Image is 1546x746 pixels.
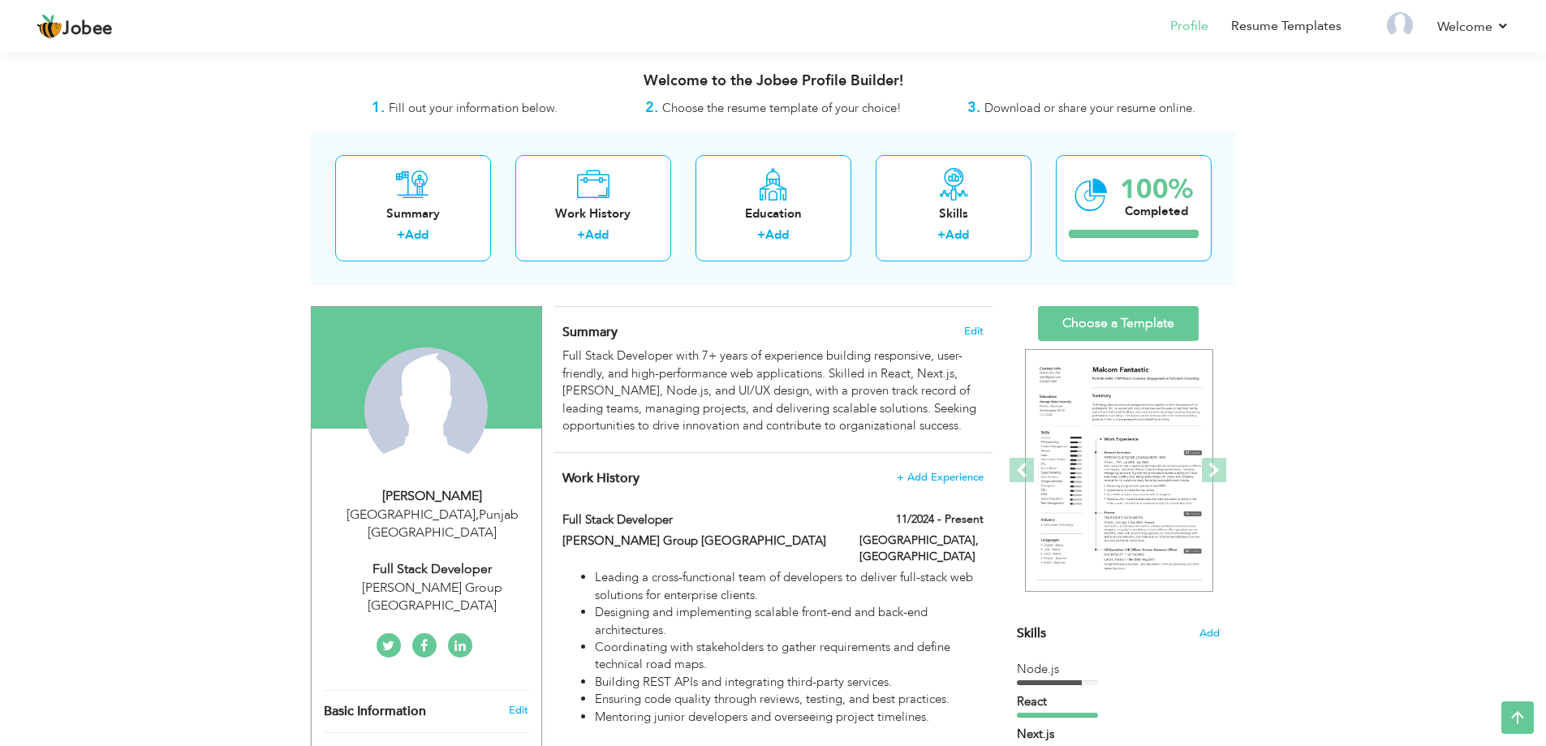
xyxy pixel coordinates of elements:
li: Ensuring code quality through reviews, testing, and best practices. [595,691,983,708]
span: Summary [562,323,618,341]
div: React [1017,693,1220,710]
div: Education [708,205,838,222]
img: jobee.io [37,14,62,40]
label: [PERSON_NAME] Group [GEOGRAPHIC_DATA] [562,533,835,550]
label: + [577,226,585,244]
div: Full Stack Developer [324,560,541,579]
div: [PERSON_NAME] [324,487,541,506]
div: Skills [889,205,1018,222]
a: Add [585,226,609,243]
h4: Adding a summary is a quick and easy way to highlight your experience and interests. [562,324,983,340]
span: Edit [964,326,984,337]
li: Coordinating with stakeholders to gather requirements and define technical road maps. [595,639,983,674]
li: Mentoring junior developers and overseeing project timelines. [595,709,983,726]
div: Summary [348,205,478,222]
strong: 2. [645,97,658,118]
h4: This helps to show the companies you have worked for. [562,470,983,486]
img: Muhammad Arslan [364,347,488,471]
span: Download or share your resume online. [984,100,1195,116]
span: Add [1199,626,1220,641]
label: [GEOGRAPHIC_DATA], [GEOGRAPHIC_DATA] [859,533,984,565]
a: Edit [509,703,528,718]
span: Basic Information [324,705,426,719]
a: Add [765,226,789,243]
span: Choose the resume template of your choice! [662,100,902,116]
div: Completed [1120,203,1193,220]
strong: 1. [372,97,385,118]
div: Full Stack Developer with 7+ years of experience building responsive, user-friendly, and high-per... [562,347,983,434]
a: Add [945,226,969,243]
span: Skills [1017,624,1046,642]
label: 11/2024 - Present [896,511,984,528]
li: Building REST APIs and integrating third-party services. [595,674,983,691]
label: + [397,226,405,244]
h3: Welcome to the Jobee Profile Builder! [311,73,1236,89]
div: 100% [1120,176,1193,203]
label: Full Stack Developer [562,511,835,528]
span: , [476,506,479,524]
div: Next.js [1017,726,1220,743]
a: Jobee [37,14,113,40]
span: Jobee [62,20,113,38]
div: Node.js [1017,661,1220,678]
div: [PERSON_NAME] Group [GEOGRAPHIC_DATA] [324,579,541,616]
li: Designing and implementing scalable front-end and back-end architectures. [595,604,983,639]
a: Welcome [1437,17,1509,37]
span: Fill out your information below. [389,100,558,116]
label: + [937,226,945,244]
a: Profile [1170,17,1208,36]
label: + [757,226,765,244]
li: Leading a cross-functional team of developers to deliver full-stack web solutions for enterprise ... [595,569,983,604]
a: Choose a Template [1038,306,1199,341]
span: + Add Experience [897,472,984,483]
a: Add [405,226,428,243]
div: [GEOGRAPHIC_DATA] Punjab [GEOGRAPHIC_DATA] [324,506,541,543]
strong: 3. [967,97,980,118]
img: Profile Img [1387,12,1413,38]
span: Work History [562,469,640,487]
a: Resume Templates [1231,17,1341,36]
div: Work History [528,205,658,222]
